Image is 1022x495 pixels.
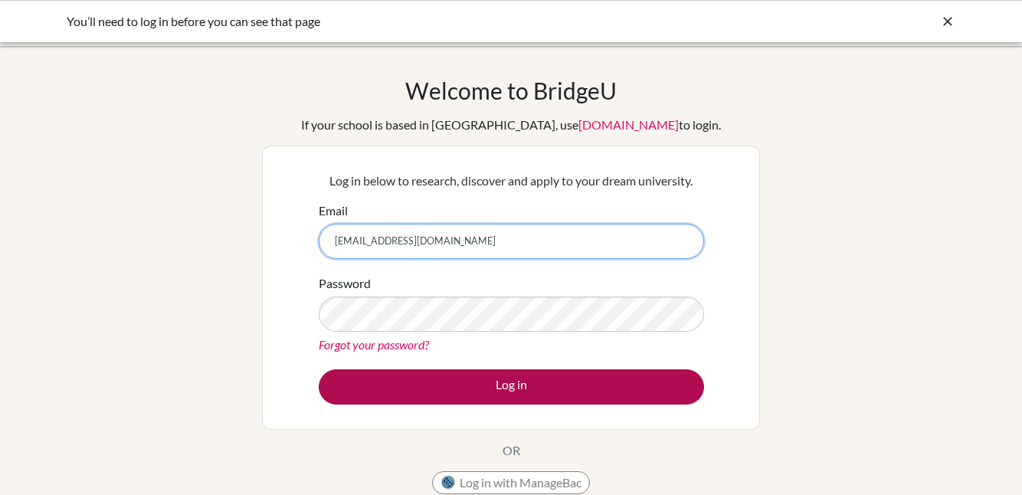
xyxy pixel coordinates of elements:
[503,441,520,460] p: OR
[319,274,371,293] label: Password
[405,77,617,104] h1: Welcome to BridgeU
[319,202,348,220] label: Email
[67,12,726,31] div: You’ll need to log in before you can see that page
[319,172,704,190] p: Log in below to research, discover and apply to your dream university.
[578,117,679,132] a: [DOMAIN_NAME]
[432,471,590,494] button: Log in with ManageBac
[319,369,704,405] button: Log in
[319,337,429,352] a: Forgot your password?
[301,116,721,134] div: If your school is based in [GEOGRAPHIC_DATA], use to login.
